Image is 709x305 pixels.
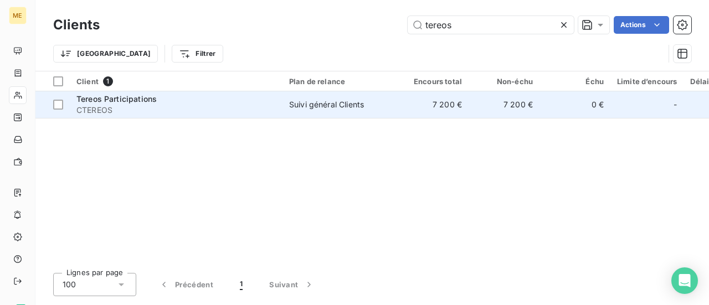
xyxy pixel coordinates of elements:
[546,77,604,86] div: Échu
[614,16,669,34] button: Actions
[674,99,677,110] span: -
[240,279,243,290] span: 1
[9,7,27,24] div: ME
[398,91,469,118] td: 7 200 €
[475,77,533,86] div: Non-échu
[103,76,113,86] span: 1
[289,99,364,110] div: Suivi général Clients
[76,105,276,116] span: CTEREOS
[53,45,158,63] button: [GEOGRAPHIC_DATA]
[671,267,698,294] div: Open Intercom Messenger
[172,45,223,63] button: Filtrer
[540,91,610,118] td: 0 €
[145,273,227,296] button: Précédent
[404,77,462,86] div: Encours total
[256,273,328,296] button: Suivant
[76,94,157,104] span: Tereos Participations
[53,15,100,35] h3: Clients
[63,279,76,290] span: 100
[617,77,677,86] div: Limite d’encours
[408,16,574,34] input: Rechercher
[469,91,540,118] td: 7 200 €
[289,77,391,86] div: Plan de relance
[227,273,256,296] button: 1
[76,77,99,86] span: Client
